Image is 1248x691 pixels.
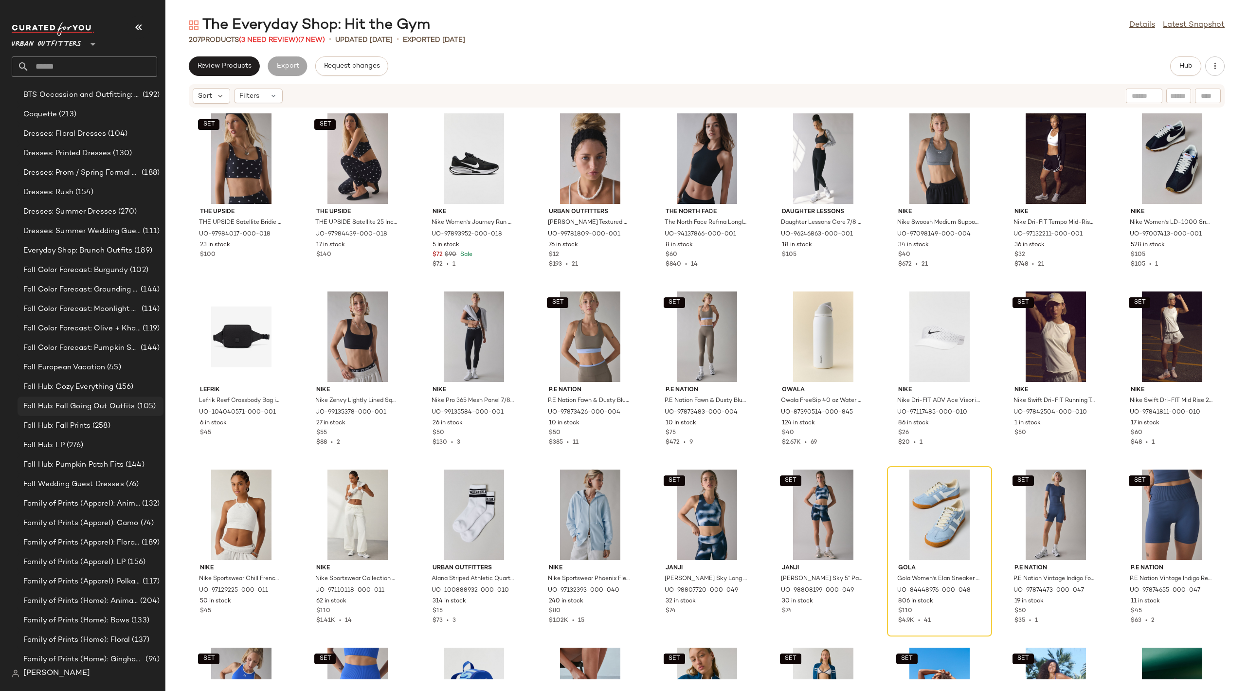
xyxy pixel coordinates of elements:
[897,230,971,239] span: UO-97098149-000-004
[198,119,219,130] button: SET
[443,261,452,268] span: •
[548,218,631,227] span: [PERSON_NAME] Textured Headwrap Wide Headband in Black, Women's at Urban Outfitters
[447,439,457,446] span: •
[897,218,980,227] span: Nike Swoosh Medium Support Sports Bra in Smoke Grey, Women's at Urban Outfitters
[920,439,922,446] span: 1
[23,226,141,237] span: Dresses: Summer Wedding Guest
[200,208,283,217] span: THE UPSIDE
[1017,299,1029,306] span: SET
[23,440,65,451] span: Fall Hub: LP
[549,261,562,268] span: $193
[200,564,283,573] span: Nike
[1131,251,1145,259] span: $105
[1131,261,1145,268] span: $105
[425,113,523,204] img: 97893952_018_b
[337,439,340,446] span: 2
[1131,564,1213,573] span: P.E Nation
[316,597,346,606] span: 62 in stock
[140,537,160,548] span: (189)
[680,439,689,446] span: •
[1130,218,1212,227] span: Nike Women's LD-1000 Sneaker in Black/Sail, Women's at Urban Outfitters
[425,291,523,382] img: 99135584_001_b
[192,470,290,560] img: 97129225_011_b
[890,113,989,204] img: 97098149_004_b
[403,35,465,45] p: Exported [DATE]
[200,597,231,606] span: 50 in stock
[668,655,680,662] span: SET
[433,241,459,250] span: 5 in stock
[898,439,910,446] span: $20
[898,208,981,217] span: Nike
[316,419,345,428] span: 27 in stock
[189,36,201,44] span: 207
[23,148,111,159] span: Dresses: Printed Dresses
[1038,261,1044,268] span: 21
[666,564,748,573] span: Janji
[666,597,696,606] span: 32 in stock
[114,382,134,393] span: (156)
[1163,19,1225,31] a: Latest Snapshot
[912,261,922,268] span: •
[666,429,676,437] span: $75
[781,230,853,239] span: UO-96246863-000-001
[665,218,747,227] span: The North Face Refina Longline Sports Bra in Black, Women's at Urban Outfitters
[23,206,116,218] span: Dresses: Summer Dresses
[910,439,920,446] span: •
[548,397,631,405] span: P.E Nation Fawn & Dusty Blue Frequency Sports Bra in Grey, Women's at Urban Outfitters
[141,576,160,587] span: (117)
[898,429,909,437] span: $26
[199,397,282,405] span: Lefrik Reef Crossbody Bag in Black, Women's at Urban Outfitters
[457,439,460,446] span: 3
[23,557,126,568] span: Family of Prints (Apparel): LP
[665,397,747,405] span: P.E Nation Fawn & Dusty Blue Vita Full Length Legging in Grey, Women's at Urban Outfitters
[23,596,138,607] span: Family of Prints (Home): Animal Prints + Icons
[781,575,864,583] span: [PERSON_NAME] Sky 5” Pace Short in Storm Sky, Women's at Urban Outfitters
[314,119,336,130] button: SET
[658,291,756,382] img: 97873483_004_b
[782,429,794,437] span: $40
[316,208,399,217] span: THE UPSIDE
[549,429,561,437] span: $50
[189,16,430,35] div: The Everyday Shop: Hit the Gym
[23,323,141,334] span: Fall Color Forecast: Olive + Khaki
[316,564,399,573] span: Nike
[200,386,283,395] span: Lefrik
[23,265,128,276] span: Fall Color Forecast: Burgundy
[1129,297,1150,308] button: SET
[1142,439,1152,446] span: •
[314,654,336,664] button: SET
[922,261,928,268] span: 21
[1129,19,1155,31] a: Details
[562,261,572,268] span: •
[668,477,680,484] span: SET
[308,291,407,382] img: 99135378_001_b
[315,397,398,405] span: Nike Zenvy Lightly Lined Square Neck Sports Bra in Black/Cool Grey, Women's at Urban Outfitters
[200,419,227,428] span: 6 in stock
[782,251,796,259] span: $105
[23,401,135,412] span: Fall Hub: Fall Going Out Outfits
[432,575,514,583] span: Alana Striped Athletic Quarter Crew Sock in Walk/Talk, Women's at Urban Outfitters
[666,251,677,259] span: $60
[781,408,853,417] span: UO-87390514-000-845
[780,475,801,486] button: SET
[135,401,156,412] span: (105)
[23,518,139,529] span: Family of Prints (Apparel): Camo
[549,439,563,446] span: $385
[202,655,215,662] span: SET
[335,35,393,45] p: updated [DATE]
[782,241,812,250] span: 18 in stock
[549,241,578,250] span: 76 in stock
[12,670,19,677] img: svg%3e
[140,498,160,509] span: (132)
[1013,586,1084,595] span: UO-97874473-000-047
[801,439,811,446] span: •
[1014,564,1097,573] span: P.E Nation
[116,206,137,218] span: (270)
[327,439,337,446] span: •
[23,459,124,471] span: Fall Hub: Pumpkin Patch Fits
[73,187,94,198] span: (154)
[1130,575,1212,583] span: P.E Nation Vintage Indigo Restore Seamless 5” Bike Short in Pale Blue, Women's at Urban Outfitters
[192,113,290,204] img: 97984017_018_b
[106,128,127,140] span: (104)
[898,251,910,259] span: $40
